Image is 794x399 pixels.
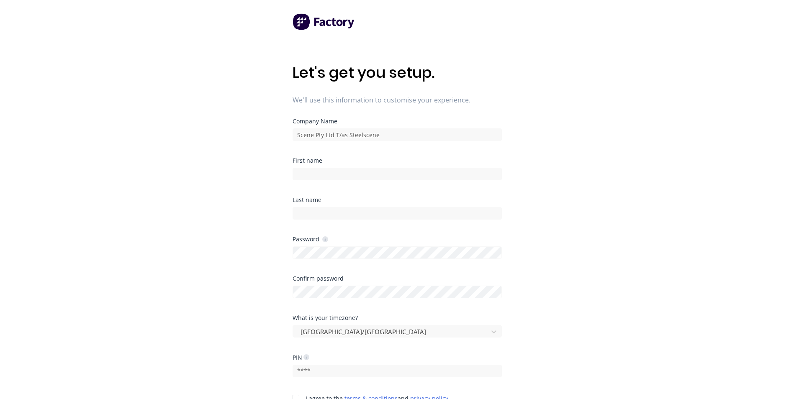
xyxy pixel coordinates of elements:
div: Confirm password [293,276,502,281]
div: Password [293,235,328,243]
div: First name [293,158,502,164]
span: We'll use this information to customise your experience. [293,95,502,105]
h1: Let's get you setup. [293,64,502,82]
div: PIN [293,353,309,361]
div: Company Name [293,118,502,124]
div: Last name [293,197,502,203]
div: What is your timezone? [293,315,502,321]
img: Factory [293,13,355,30]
